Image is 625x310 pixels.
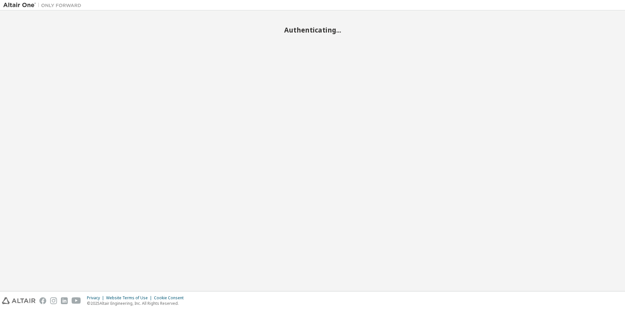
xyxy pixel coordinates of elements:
[3,2,85,8] img: Altair One
[154,295,187,301] div: Cookie Consent
[72,297,81,304] img: youtube.svg
[87,301,187,306] p: © 2025 Altair Engineering, Inc. All Rights Reserved.
[87,295,106,301] div: Privacy
[39,297,46,304] img: facebook.svg
[3,26,622,34] h2: Authenticating...
[50,297,57,304] img: instagram.svg
[2,297,35,304] img: altair_logo.svg
[106,295,154,301] div: Website Terms of Use
[61,297,68,304] img: linkedin.svg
